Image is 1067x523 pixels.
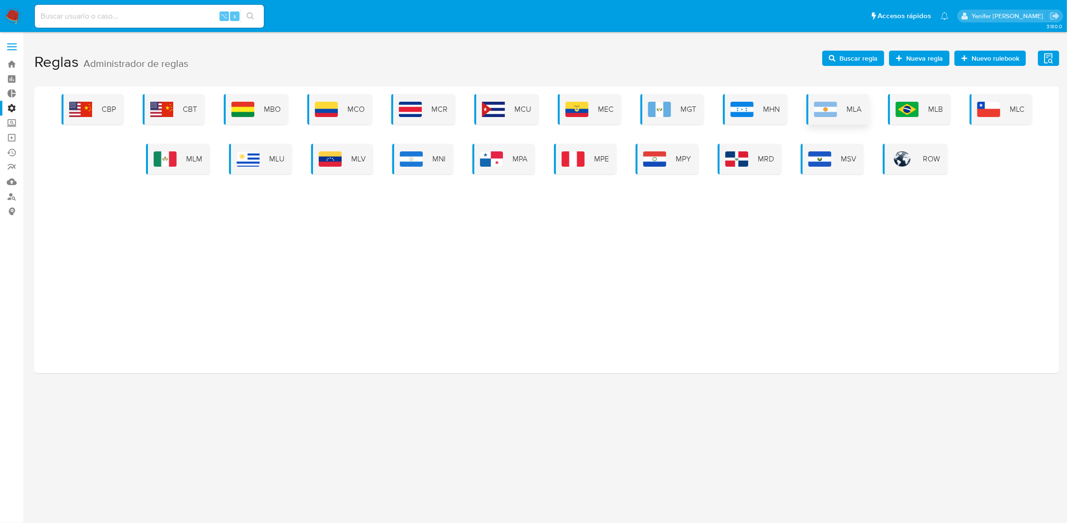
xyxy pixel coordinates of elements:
[972,11,1046,21] p: yenifer.pena@mercadolibre.com
[878,11,931,21] span: Accesos rápidos
[233,11,236,21] span: s
[241,10,260,23] button: search-icon
[35,10,264,22] input: Buscar usuario o caso...
[1050,11,1060,21] a: Salir
[220,11,228,21] span: ⌥
[941,12,949,20] a: Notificaciones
